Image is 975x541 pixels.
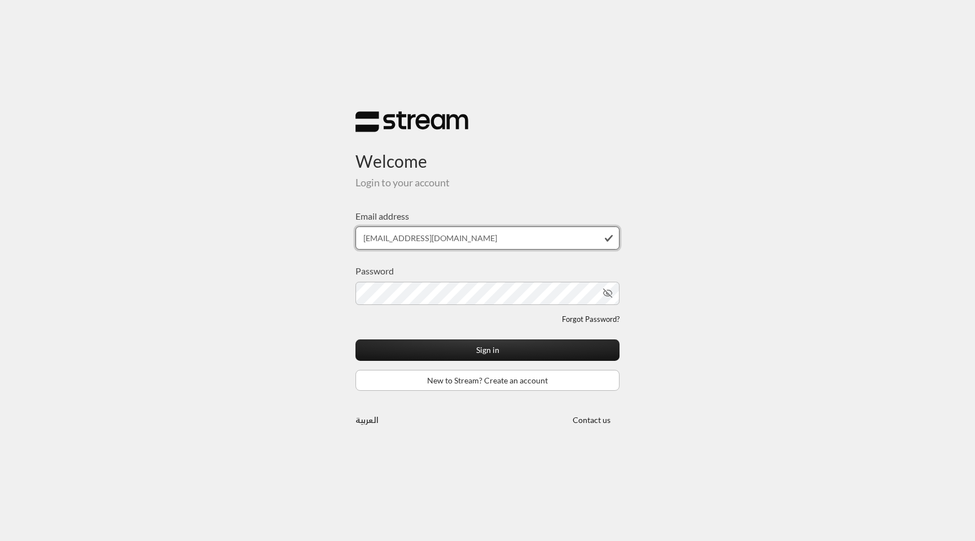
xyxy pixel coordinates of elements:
[355,264,394,278] label: Password
[355,111,468,133] img: Stream Logo
[598,283,617,303] button: toggle password visibility
[355,339,620,360] button: Sign in
[355,133,620,172] h3: Welcome
[355,409,379,430] a: العربية
[355,177,620,189] h5: Login to your account
[563,415,620,425] a: Contact us
[562,314,620,325] a: Forgot Password?
[563,409,620,430] button: Contact us
[355,226,620,250] input: Type your email here
[355,210,409,223] label: Email address
[355,370,620,391] a: New to Stream? Create an account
